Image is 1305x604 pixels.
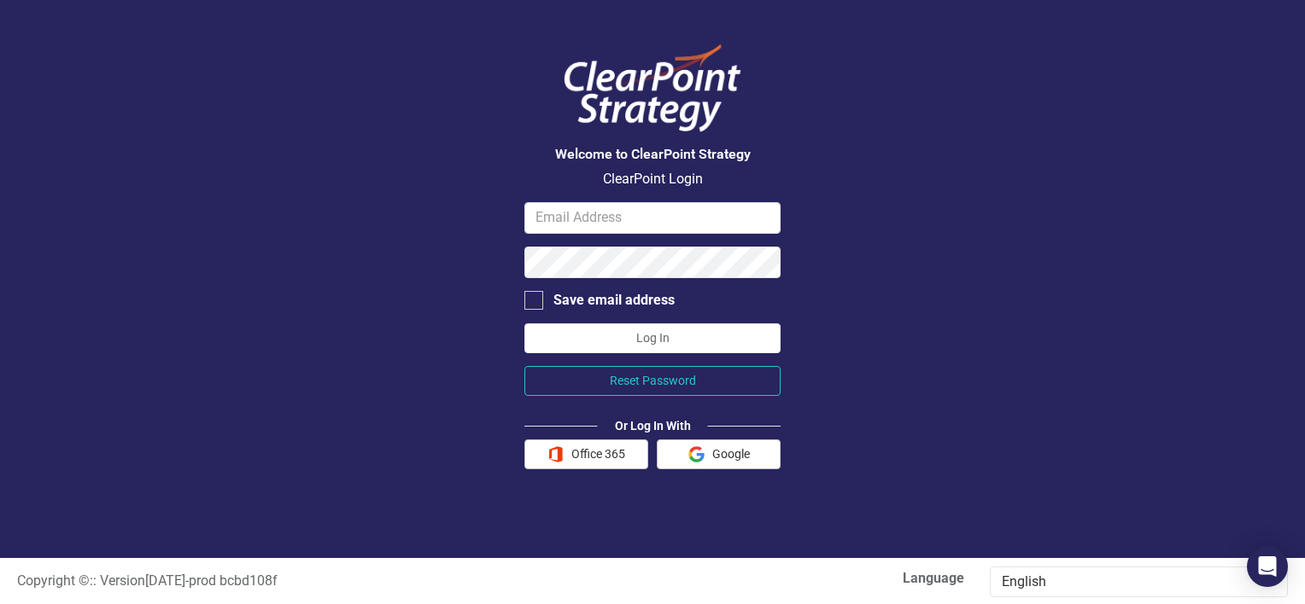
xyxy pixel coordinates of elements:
div: English [1002,572,1258,592]
button: Office 365 [524,439,648,469]
div: Open Intercom Messenger [1247,546,1288,587]
img: Google [688,446,705,462]
div: Or Log In With [598,417,708,434]
span: Copyright © [17,572,90,589]
input: Email Address [524,202,781,234]
img: Office 365 [547,446,564,462]
button: Reset Password [524,366,781,396]
button: Google [657,439,781,469]
p: ClearPoint Login [524,170,781,189]
button: Log In [524,323,781,353]
div: Save email address [553,291,675,311]
h3: Welcome to ClearPoint Strategy [524,147,781,162]
div: :: Version [DATE] - prod bcbd108f [4,572,652,591]
label: Language [665,569,964,589]
img: ClearPoint Logo [550,34,755,142]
